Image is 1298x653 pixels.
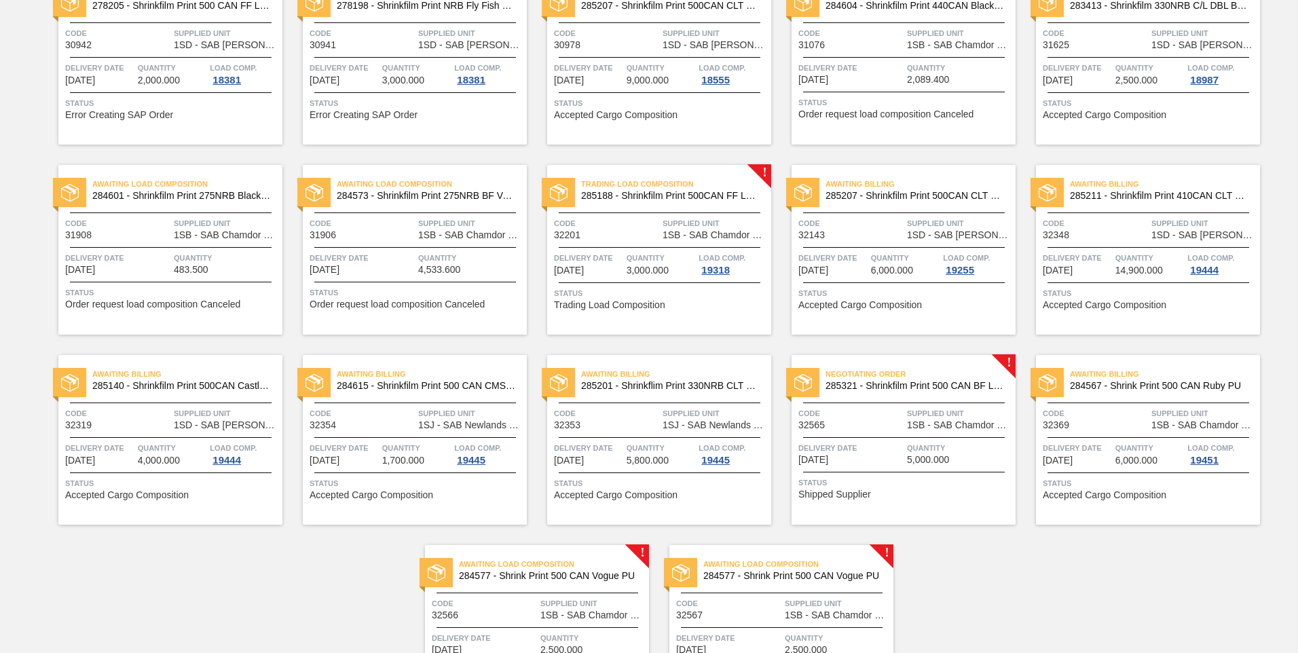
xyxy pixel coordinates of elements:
span: Status [554,96,768,110]
span: 1SB - SAB Chamdor Brewery [663,230,768,240]
span: 32201 [554,230,580,240]
span: Delivery Date [676,631,781,645]
span: 31076 [798,40,825,50]
span: 10/10/2025 [1043,455,1073,466]
span: Accepted Cargo Composition [798,300,922,310]
span: 285188 - Shrinkfilm Print 500CAN FF Lemon PU [581,191,760,201]
span: Awaiting Load Composition [337,177,527,191]
span: Code [310,407,415,420]
span: Supplied Unit [907,217,1012,230]
span: Status [798,96,1012,109]
img: status [550,374,568,392]
span: 31906 [310,230,336,240]
span: Load Comp. [1187,441,1234,455]
span: 1SB - SAB Chamdor Brewery [540,610,646,620]
span: 5,800.000 [627,455,669,466]
span: 9,000.000 [627,75,669,86]
span: 1SD - SAB Rosslyn Brewery [1151,230,1257,240]
span: Load Comp. [210,61,257,75]
div: 19318 [699,265,733,276]
span: Load Comp. [699,61,745,75]
span: 30978 [554,40,580,50]
span: 1SD - SAB Rosslyn Brewery [174,40,279,50]
span: Delivery Date [798,441,904,455]
span: Supplied Unit [663,217,768,230]
span: Quantity [1115,441,1185,455]
span: Quantity [907,441,1012,455]
span: Load Comp. [943,251,990,265]
span: 4,000.000 [138,455,180,466]
span: Delivery Date [554,61,623,75]
span: 32319 [65,420,92,430]
span: Code [1043,26,1148,40]
span: 284567 - Shrink Print 500 CAN Ruby PU [1070,381,1249,391]
span: Error Creating SAP Order [65,110,173,120]
img: status [305,184,323,202]
span: 284601 - Shrinkfilm Print 275NRB Black Crown G&D [92,191,272,201]
span: 1SD - SAB Rosslyn Brewery [1151,40,1257,50]
img: status [61,184,79,202]
span: 278205 - Shrinkfilm Print 500 CAN FF Lem 2020 [92,1,272,11]
span: Load Comp. [454,61,501,75]
span: 3,000.000 [627,265,669,276]
span: Quantity [382,441,451,455]
span: Status [65,477,279,490]
span: Supplied Unit [174,217,279,230]
div: 19445 [699,455,733,466]
span: Quantity [174,251,279,265]
span: Awaiting Load Composition [459,557,649,571]
span: Code [676,597,781,610]
img: status [672,564,690,582]
span: Code [310,217,415,230]
span: 1SB - SAB Chamdor Brewery [907,40,1012,50]
a: Load Comp.18987 [1187,61,1257,86]
span: 4,533.600 [418,265,460,275]
a: statusAwaiting Load Composition284573 - Shrinkfilm Print 275NRB BF Vogue PUCode31906Supplied Unit... [282,165,527,335]
span: Status [554,286,768,300]
a: Load Comp.19255 [943,251,1012,276]
span: Quantity [540,631,646,645]
span: Code [554,26,659,40]
span: Status [798,286,1012,300]
span: 2,500.000 [1115,75,1157,86]
a: Load Comp.19451 [1187,441,1257,466]
span: 10/04/2025 [1043,265,1073,276]
span: 284577 - Shrink Print 500 CAN Vogue PU [459,571,638,581]
span: Awaiting Billing [1070,177,1260,191]
span: 08/24/2025 [554,75,584,86]
a: statusAwaiting Billing284567 - Shrink Print 500 CAN Ruby PUCode32369Supplied Unit1SB - SAB Chamdo... [1016,355,1260,525]
span: Supplied Unit [907,407,1012,420]
span: 31625 [1043,40,1069,50]
span: 285201 - Shrinkflim Print 330NRB CLT PU 25 [581,381,760,391]
span: Supplied Unit [1151,407,1257,420]
span: Quantity [627,251,696,265]
span: Load Comp. [699,441,745,455]
span: 278198 - Shrinkfilm Print NRB Fly Fish Lem (2020) [337,1,516,11]
img: status [305,374,323,392]
a: Load Comp.18381 [454,61,523,86]
a: Load Comp.19445 [699,441,768,466]
span: Delivery Date [310,61,379,75]
span: 10/04/2025 [65,455,95,466]
a: Load Comp.19444 [1187,251,1257,276]
span: Load Comp. [699,251,745,265]
span: Code [798,217,904,230]
div: 19444 [1187,265,1221,276]
div: 18987 [1187,75,1221,86]
span: Awaiting Billing [1070,367,1260,381]
span: 09/27/2025 [798,265,828,276]
span: Quantity [907,61,1012,75]
a: Load Comp.19444 [210,441,279,466]
span: Code [798,26,904,40]
span: Code [1043,407,1148,420]
span: 285321 - Shrinkfilm Print 500 CAN BF Litchi PU 25 [826,381,1005,391]
span: Code [65,407,170,420]
span: Status [310,96,523,110]
span: Quantity [382,61,451,75]
span: 09/14/2025 [1043,75,1073,86]
span: 1SJ - SAB Newlands Brewery [418,420,523,430]
span: Error Creating SAP Order [310,110,418,120]
span: Trading Load Composition [581,177,771,191]
div: 19444 [210,455,244,466]
img: status [550,184,568,202]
